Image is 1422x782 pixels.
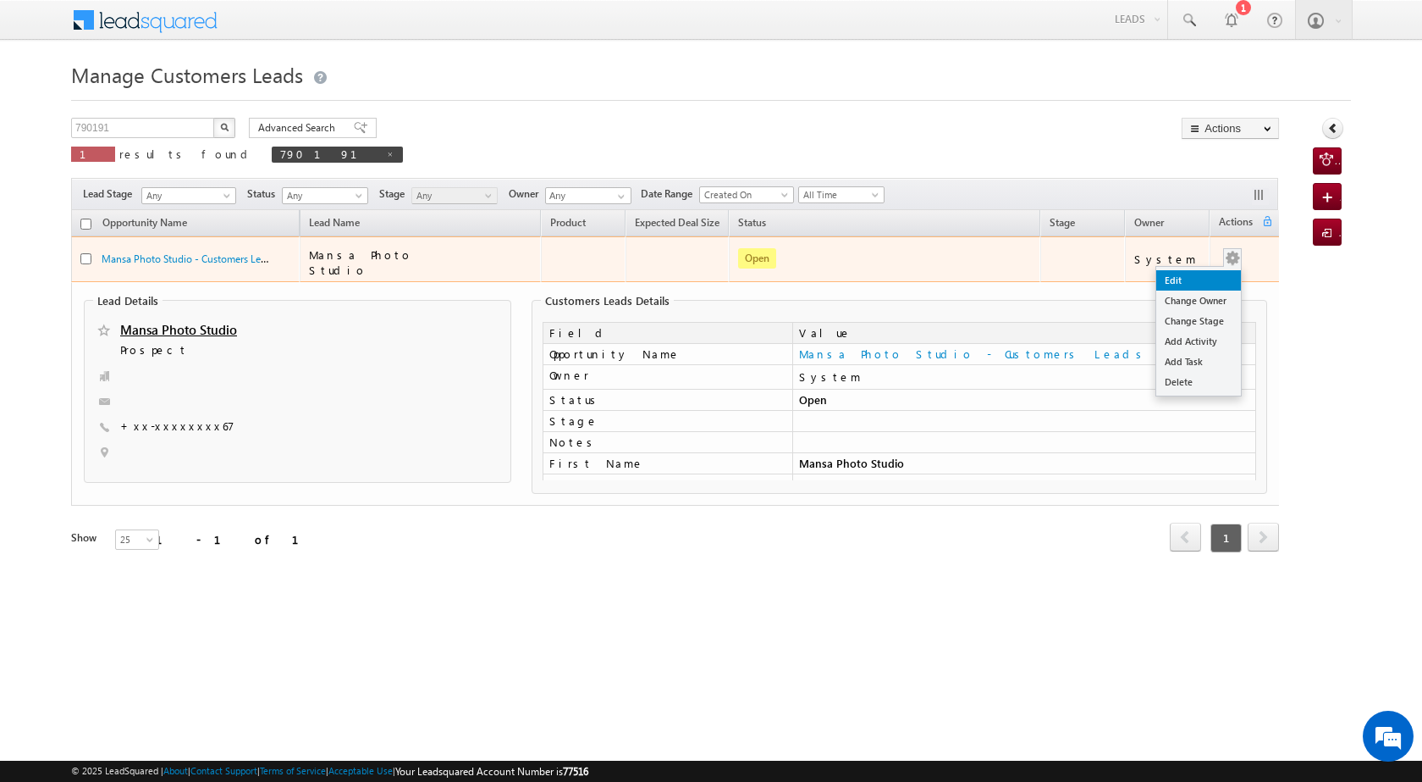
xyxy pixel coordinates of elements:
span: Advanced Search [258,120,340,136]
span: Any [412,188,493,203]
a: Mansa Photo Studio - Customers Leads [102,251,276,265]
legend: Lead Details [93,294,163,308]
a: Stage [1041,214,1083,236]
td: Notes [543,432,792,453]
a: Mansa Photo Studio - Customers Leads [799,347,1148,361]
a: Acceptable Use [328,765,393,776]
a: Status [730,214,774,236]
button: Actions [1182,118,1279,139]
a: About [163,765,188,776]
input: Type to Search [545,187,631,204]
span: prev [1170,523,1201,552]
a: Any [411,187,498,204]
span: Owner [1134,216,1164,229]
a: Add Activity [1156,331,1241,352]
div: Minimize live chat window [278,8,318,49]
td: Stage [543,411,792,432]
a: Delete [1156,372,1241,392]
div: Show [71,530,102,546]
span: Status [247,186,282,202]
textarea: Type your message and hit 'Enter' [22,157,309,507]
a: prev [1170,524,1201,552]
td: First Name [543,453,792,474]
span: All Time [799,187,879,202]
span: +xx-xxxxxxxx67 [120,419,234,435]
span: Owner [509,186,545,202]
span: next [1248,523,1279,552]
a: Add Task [1156,352,1241,372]
td: Open [792,390,1256,411]
span: results found [119,147,254,161]
div: System [799,369,1249,385]
a: Any [282,187,368,204]
a: Change Stage [1156,311,1241,331]
a: Change Owner [1156,291,1241,311]
td: Owner [543,365,792,390]
input: Check all records [80,219,91,230]
span: Open [738,248,776,269]
span: Lead Stage [83,186,139,202]
span: 77516 [563,765,588,778]
td: Opportunity Name [543,344,792,365]
span: Actions [1210,213,1261,235]
span: Prospect [120,342,384,359]
a: Created On [699,186,794,203]
a: Any [141,187,236,204]
td: Mansa Photo Studio [792,453,1256,474]
a: Edit [1156,270,1241,291]
img: d_60004797649_company_0_60004797649 [29,89,71,111]
span: © 2025 LeadSquared | | | | | [71,763,588,779]
div: Chat with us now [88,89,284,111]
em: Start Chat [230,522,307,545]
span: Opportunity Name [102,216,187,229]
a: Opportunity Name [94,214,196,236]
span: Lead Name [300,214,368,236]
span: 25 [116,532,161,547]
a: next [1248,524,1279,552]
a: Expected Deal Size [626,214,728,236]
span: Expected Deal Size [635,216,719,229]
a: All Time [798,186,885,203]
span: 790191 [280,147,378,161]
span: Stage [379,186,411,202]
span: Mansa Photo Studio [309,247,412,277]
td: Value [792,322,1256,344]
img: Search [220,123,229,131]
a: Contact Support [190,765,257,776]
span: Your Leadsquared Account Number is [395,765,588,778]
a: Mansa Photo Studio [120,321,237,338]
td: Field [543,322,792,344]
div: System [1134,252,1202,267]
a: Show All Items [609,188,630,205]
a: 25 [115,530,159,550]
span: Stage [1050,216,1075,229]
td: Opportunity ID [543,474,792,496]
span: Created On [700,187,788,202]
span: Product [550,216,586,229]
legend: Customers Leads Details [541,294,674,308]
span: Date Range [641,186,699,202]
div: 1 - 1 of 1 [156,530,319,549]
a: Terms of Service [260,765,326,776]
td: 790191 [792,474,1256,496]
span: Any [283,188,363,203]
span: 1 [80,147,107,161]
span: 1 [1210,524,1242,552]
td: Status [543,390,792,411]
span: Manage Customers Leads [71,61,303,88]
span: Any [142,188,230,203]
